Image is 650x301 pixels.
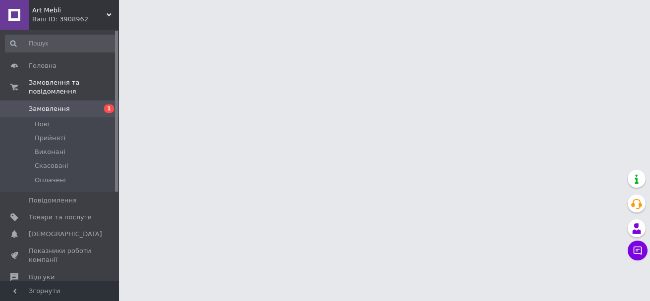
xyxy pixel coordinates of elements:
span: Замовлення та повідомлення [29,78,119,96]
span: Головна [29,61,56,70]
span: Показники роботи компанії [29,247,92,264]
div: Ваш ID: 3908962 [32,15,119,24]
span: Нові [35,120,49,129]
span: Оплачені [35,176,66,185]
span: Скасовані [35,161,68,170]
span: Товари та послуги [29,213,92,222]
span: Прийняті [35,134,65,143]
span: Art Mebli [32,6,107,15]
span: Відгуки [29,273,54,282]
button: Чат з покупцем [628,241,648,260]
span: Виконані [35,148,65,156]
span: [DEMOGRAPHIC_DATA] [29,230,102,239]
span: Замовлення [29,104,70,113]
span: 1 [104,104,114,113]
input: Пошук [5,35,117,52]
span: Повідомлення [29,196,77,205]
